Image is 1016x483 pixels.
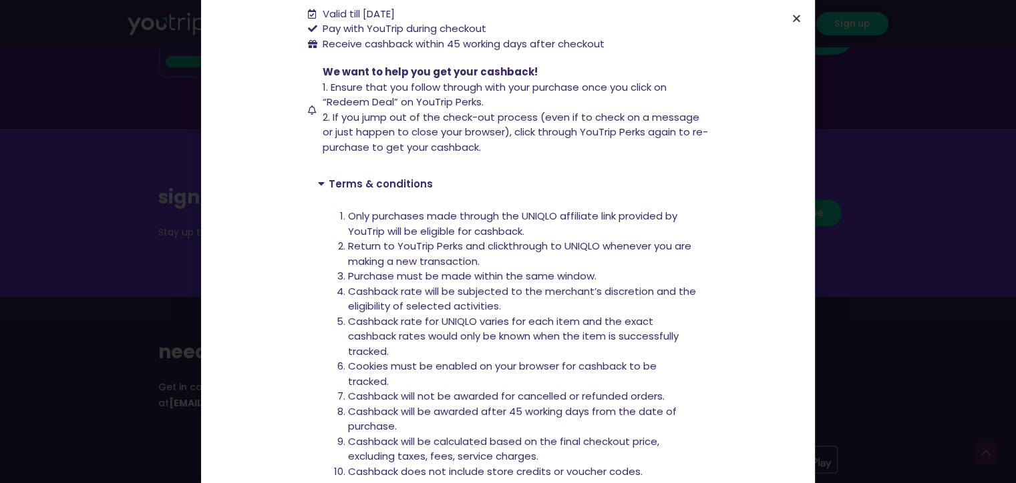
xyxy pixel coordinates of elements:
[323,7,395,21] span: Valid till [DATE]
[348,314,699,360] li: Cashback rate for UNIQLO varies for each item and the exact cashback rates would only be known wh...
[348,209,699,239] li: Only purchases made through the UNIQLO affiliate link provided by YouTrip will be eligible for ca...
[348,359,699,389] li: Cookies must be enabled on your browser for cashback to be tracked.
[308,168,709,199] div: Terms & conditions
[323,37,605,51] span: Receive cashback within 45 working days after checkout
[348,404,699,434] li: Cashback will be awarded after 45 working days from the date of purchase.
[348,434,699,464] li: Cashback will be calculated based on the final checkout price, excluding taxes, fees, service cha...
[323,80,667,109] span: 1. Ensure that you follow through with your purchase once you click on “Redeem Deal” on YouTrip P...
[348,239,699,269] li: Return to YouTrip Perks and clickthrough to UNIQLO whenever you are making a new transaction.
[348,464,699,480] li: Cashback does not include store credits or voucher codes.
[323,110,708,154] span: 2. If you jump out of the check-out process (even if to check on a message or just happen to clos...
[348,269,699,284] li: Purchase must be made within the same window.
[323,65,538,79] span: We want to help you get your cashback!
[329,177,433,191] a: Terms & conditions
[348,389,699,404] li: Cashback will not be awarded for cancelled or refunded orders.
[348,284,699,314] li: Cashback rate will be subjected to the merchant’s discretion and the eligibility of selected acti...
[792,13,802,23] a: Close
[319,21,486,37] span: Pay with YouTrip during checkout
